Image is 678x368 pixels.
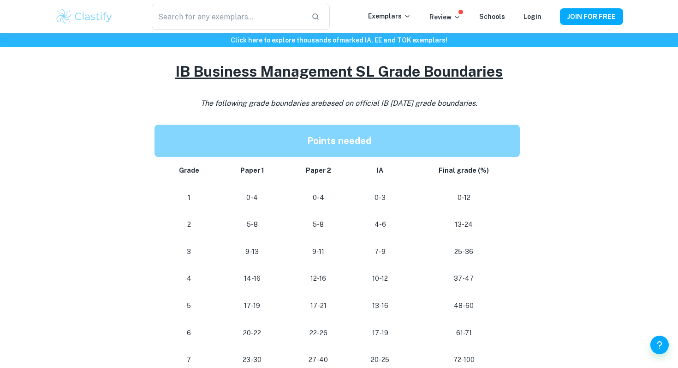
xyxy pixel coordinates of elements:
[292,300,345,312] p: 17-21
[360,272,401,285] p: 10-12
[416,327,512,339] p: 61-71
[227,354,277,366] p: 23-30
[292,218,345,231] p: 5-8
[416,218,512,231] p: 13-24
[166,354,212,366] p: 7
[416,300,512,312] p: 48-60
[240,167,264,174] strong: Paper 1
[292,192,345,204] p: 0-4
[227,246,277,258] p: 9-13
[429,12,461,22] p: Review
[360,246,401,258] p: 7-9
[166,272,212,285] p: 4
[292,354,345,366] p: 27-40
[368,11,411,21] p: Exemplars
[560,8,623,25] button: JOIN FOR FREE
[166,327,212,339] p: 6
[227,300,277,312] p: 17-19
[227,327,277,339] p: 20-22
[292,246,345,258] p: 9-11
[201,99,477,108] i: The following grade boundaries are
[175,63,503,80] u: IB Business Management SL Grade Boundaries
[166,300,212,312] p: 5
[360,192,401,204] p: 0-3
[360,327,401,339] p: 17-19
[416,192,512,204] p: 0-12
[306,167,331,174] strong: Paper 2
[227,218,277,231] p: 5-8
[292,272,345,285] p: 12-16
[439,167,489,174] strong: Final grade (%)
[360,218,401,231] p: 4-6
[360,354,401,366] p: 20-25
[179,167,199,174] strong: Grade
[166,192,212,204] p: 1
[322,99,477,108] span: based on official IB [DATE] grade boundaries.
[523,13,541,20] a: Login
[55,7,113,26] img: Clastify logo
[479,13,505,20] a: Schools
[416,354,512,366] p: 72-100
[307,135,371,146] strong: Points needed
[377,167,383,174] strong: IA
[292,327,345,339] p: 22-26
[227,192,277,204] p: 0-4
[416,246,512,258] p: 25-36
[416,272,512,285] p: 37-47
[2,35,676,45] h6: Click here to explore thousands of marked IA, EE and TOK exemplars !
[227,272,277,285] p: 14-16
[650,336,669,354] button: Help and Feedback
[166,218,212,231] p: 2
[152,4,304,30] input: Search for any exemplars...
[360,300,401,312] p: 13-16
[166,246,212,258] p: 3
